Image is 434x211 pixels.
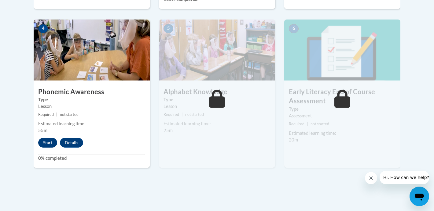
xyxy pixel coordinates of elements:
[159,87,275,97] h3: Alphabet Knowledge
[289,122,304,126] span: Required
[289,130,396,137] div: Estimated learning time:
[365,172,377,184] iframe: Close message
[38,128,47,133] span: 55m
[159,20,275,80] img: Course Image
[164,103,270,110] div: Lesson
[410,187,429,206] iframe: Button to launch messaging window
[164,120,270,127] div: Estimated learning time:
[38,112,54,117] span: Required
[38,103,145,110] div: Lesson
[284,20,400,80] img: Course Image
[182,112,183,117] span: |
[38,155,145,162] label: 0% completed
[38,138,57,148] button: Start
[311,122,329,126] span: not started
[164,24,173,33] span: 5
[164,112,179,117] span: Required
[289,106,396,113] label: Type
[289,137,298,142] span: 20m
[38,24,48,33] span: 4
[289,113,396,119] div: Assessment
[60,138,83,148] button: Details
[38,96,145,103] label: Type
[284,87,400,106] h3: Early Literacy End of Course Assessment
[289,24,299,33] span: 6
[56,112,57,117] span: |
[185,112,204,117] span: not started
[380,171,429,184] iframe: Message from company
[164,96,270,103] label: Type
[164,128,173,133] span: 25m
[307,122,308,126] span: |
[38,120,145,127] div: Estimated learning time:
[34,20,150,80] img: Course Image
[60,112,79,117] span: not started
[34,87,150,97] h3: Phonemic Awareness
